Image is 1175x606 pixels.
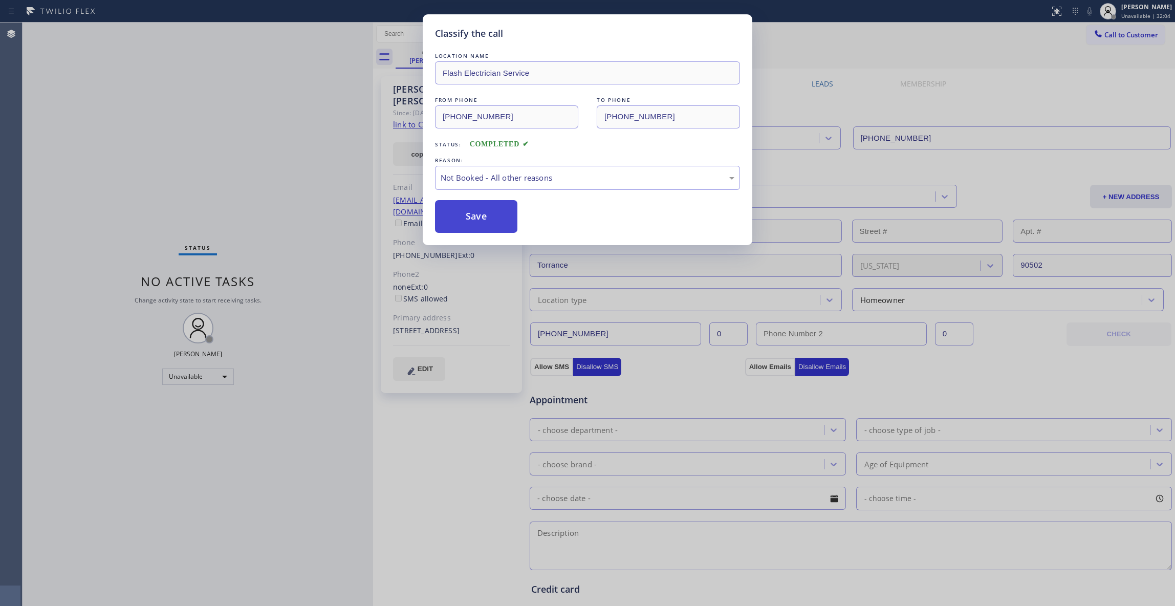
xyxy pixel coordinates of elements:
span: COMPLETED [470,140,529,148]
h5: Classify the call [435,27,503,40]
button: Save [435,200,517,233]
div: Not Booked - All other reasons [441,172,734,184]
div: TO PHONE [597,95,740,105]
span: Status: [435,141,462,148]
input: From phone [435,105,578,128]
div: LOCATION NAME [435,51,740,61]
div: REASON: [435,155,740,166]
div: FROM PHONE [435,95,578,105]
input: To phone [597,105,740,128]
